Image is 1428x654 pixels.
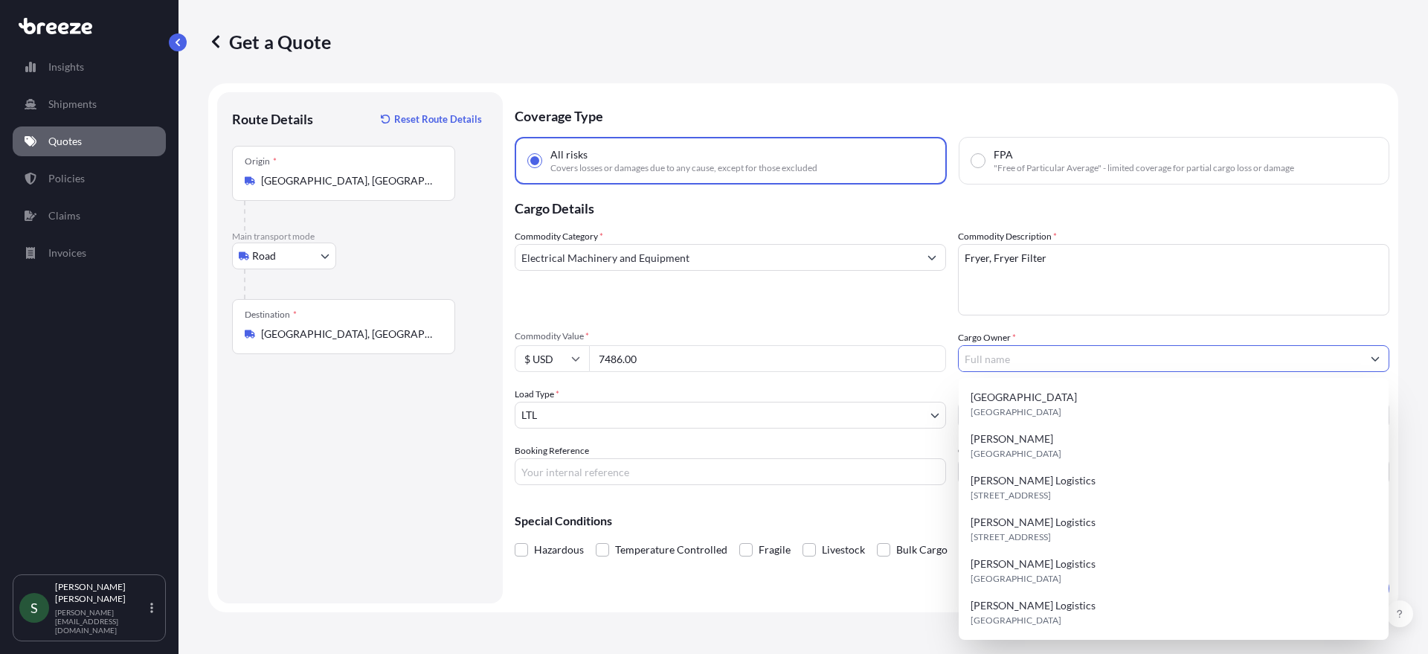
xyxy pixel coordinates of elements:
[394,112,482,126] p: Reset Route Details
[971,515,1096,530] span: [PERSON_NAME] Logistics
[515,185,1389,229] p: Cargo Details
[232,110,313,128] p: Route Details
[515,443,589,458] label: Booking Reference
[958,330,1016,345] label: Cargo Owner
[232,243,336,269] button: Select transport
[958,229,1057,244] label: Commodity Description
[589,345,946,372] input: Type amount
[550,162,817,174] span: Covers losses or damages due to any cause, except for those excluded
[971,488,1051,503] span: [STREET_ADDRESS]
[919,244,945,271] button: Show suggestions
[971,432,1053,446] span: [PERSON_NAME]
[48,246,86,260] p: Invoices
[958,458,1389,485] input: Enter name
[48,171,85,186] p: Policies
[55,581,147,605] p: [PERSON_NAME] [PERSON_NAME]
[48,60,84,74] p: Insights
[245,156,277,167] div: Origin
[615,539,727,561] span: Temperature Controlled
[30,600,38,615] span: S
[515,244,919,271] input: Select a commodity type
[48,134,82,149] p: Quotes
[971,405,1061,420] span: [GEOGRAPHIC_DATA]
[971,446,1061,461] span: [GEOGRAPHIC_DATA]
[971,613,1061,628] span: [GEOGRAPHIC_DATA]
[959,345,1362,372] input: Full name
[896,539,948,561] span: Bulk Cargo
[759,539,791,561] span: Fragile
[515,229,603,244] label: Commodity Category
[261,327,437,342] input: Destination
[994,147,1013,162] span: FPA
[245,309,297,321] div: Destination
[971,530,1051,545] span: [STREET_ADDRESS]
[521,408,537,423] span: LTL
[971,598,1096,613] span: [PERSON_NAME] Logistics
[971,473,1096,488] span: [PERSON_NAME] Logistics
[515,458,946,485] input: Your internal reference
[515,92,1389,137] p: Coverage Type
[232,231,488,243] p: Main transport mode
[48,208,80,223] p: Claims
[958,443,1011,458] label: Carrier Name
[965,384,1383,634] div: Suggestions
[515,387,559,402] span: Load Type
[958,387,1389,399] span: Freight Cost
[1362,345,1389,372] button: Show suggestions
[971,557,1096,571] span: [PERSON_NAME] Logistics
[48,97,97,112] p: Shipments
[55,608,147,635] p: [PERSON_NAME][EMAIL_ADDRESS][DOMAIN_NAME]
[971,571,1061,586] span: [GEOGRAPHIC_DATA]
[515,330,946,342] span: Commodity Value
[208,30,331,54] p: Get a Quote
[515,515,1389,527] p: Special Conditions
[534,539,584,561] span: Hazardous
[971,390,1077,405] span: [GEOGRAPHIC_DATA]
[994,162,1294,174] span: "Free of Particular Average" - limited coverage for partial cargo loss or damage
[550,147,588,162] span: All risks
[261,173,437,188] input: Origin
[822,539,865,561] span: Livestock
[252,249,276,263] span: Road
